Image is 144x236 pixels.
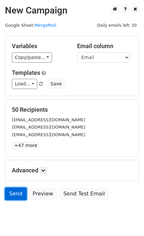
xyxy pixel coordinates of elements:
a: Load... [12,79,37,89]
a: Daily emails left: 50 [95,23,139,28]
h2: New Campaign [5,5,139,16]
h5: Variables [12,43,67,50]
h5: Email column [77,43,132,50]
button: Save [47,79,65,89]
small: Google Sheet: [5,23,56,28]
h5: Advanced [12,167,132,174]
a: Copy/paste... [12,52,52,63]
iframe: Chat Widget [111,204,144,236]
small: [EMAIL_ADDRESS][DOMAIN_NAME] [12,132,85,137]
a: Templates [12,69,40,76]
h5: 50 Recipients [12,106,132,113]
a: +47 more [12,141,40,150]
a: Send [5,188,27,200]
a: Preview [28,188,57,200]
a: Send Test Email [59,188,109,200]
span: Daily emails left: 50 [95,22,139,29]
small: [EMAIL_ADDRESS][DOMAIN_NAME] [12,117,85,122]
a: MergeMail [35,23,56,28]
small: [EMAIL_ADDRESS][DOMAIN_NAME] [12,125,85,130]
